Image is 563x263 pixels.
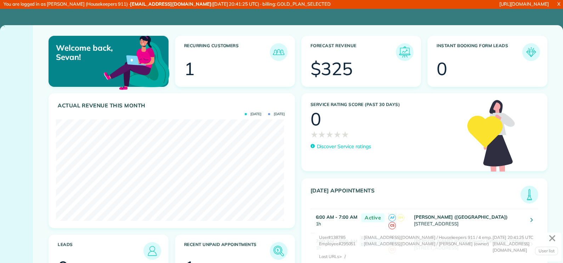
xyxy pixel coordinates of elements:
[388,222,396,229] span: CS
[341,128,349,141] span: ★
[145,244,159,258] img: icon_leads-1bed01f49abd5b7fead27621c3d59655bb73ed531f8eeb49469d10e621d6b896.png
[524,45,538,59] img: icon_form_leads-04211a6a04a5b2264e4ee56bc0799ec3eb69b7e499cbb523a139df1d13a81ae0.png
[272,45,286,59] img: icon_recurring_customers-cf858462ba22bcd05b5a5880d41d6543d210077de5bb9ebc9590e49fd87d84ed.png
[311,102,460,107] h3: Service Rating score (past 30 days)
[56,43,130,62] p: Welcome back, Sevan!
[388,214,396,222] span: AF
[493,241,556,253] div: [EMAIL_ADDRESS][DOMAIN_NAME]
[362,241,493,253] div: : [EMAIL_ADDRESS][DOMAIN_NAME] / [PERSON_NAME] (owner)
[311,233,358,257] td: 1h
[493,234,556,241] div: [DATE] 20:41:25 UTC
[58,242,143,260] h3: Leads
[397,214,404,222] span: BH
[184,43,270,61] h3: Recurring Customers
[345,254,346,259] span: /
[311,128,318,141] span: ★
[311,110,321,128] div: 0
[102,28,171,96] img: dashboard_welcome-42a62b7d889689a78055ac9021e634bf52bae3f8056760290aed330b23ab8690.png
[272,244,286,258] img: icon_unpaid_appointments-47b8ce3997adf2238b356f14209ab4cced10bd1f174958f3ca8f1d0dd7fffeee.png
[319,234,362,241] div: User#138785
[311,188,521,203] h3: [DATE] Appointments
[361,213,385,222] span: Active
[311,209,358,233] td: 1h
[339,253,348,260] div: >
[412,209,525,233] td: [STREET_ADDRESS]
[316,214,357,220] strong: 6:00 AM - 7:00 AM
[522,188,536,202] img: icon_todays_appointments-901f7ab196bb0bea1936b74009e4eb5ffbc2d2711fa7634e0d609ed5ef32b18b.png
[499,1,549,7] a: [URL][DOMAIN_NAME]
[545,230,560,247] a: ✕
[245,112,261,116] span: [DATE]
[318,128,326,141] span: ★
[311,143,371,150] a: Discover Service ratings
[437,43,522,61] h3: Instant Booking Form Leads
[414,214,508,220] strong: [PERSON_NAME] ([GEOGRAPHIC_DATA])
[130,1,211,7] strong: [EMAIL_ADDRESS][DOMAIN_NAME]
[184,242,270,260] h3: Recent unpaid appointments
[362,234,493,241] div: : [EMAIL_ADDRESS][DOMAIN_NAME] / Housekeepers 911 / 4 emp.
[398,45,412,59] img: icon_forecast_revenue-8c13a41c7ed35a8dcfafea3cbb826a0462acb37728057bba2d056411b612bbbe.png
[319,253,339,260] div: Last URLs
[311,43,396,61] h3: Forecast Revenue
[319,241,362,253] div: Employee#295051
[334,128,341,141] span: ★
[326,128,334,141] span: ★
[437,60,447,78] div: 0
[58,102,288,109] h3: Actual Revenue this month
[535,247,558,255] a: User list
[268,112,285,116] span: [DATE]
[311,60,353,78] div: $325
[317,143,371,150] p: Discover Service ratings
[184,60,195,78] div: 1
